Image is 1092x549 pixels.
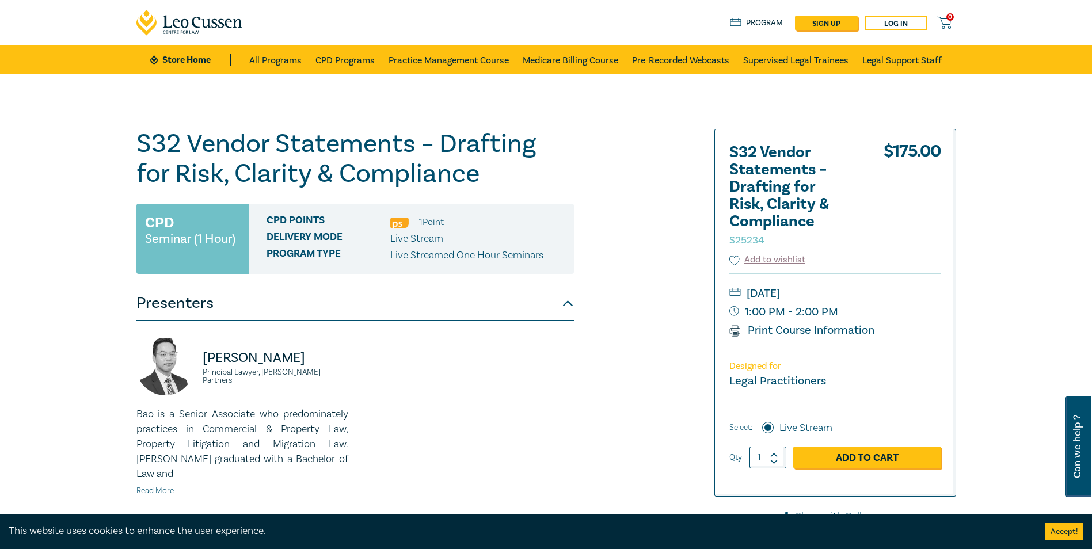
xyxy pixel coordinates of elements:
[145,233,235,245] small: Seminar (1 Hour)
[267,231,390,246] span: Delivery Mode
[136,286,574,321] button: Presenters
[730,17,783,29] a: Program
[729,144,856,247] h2: S32 Vendor Statements – Drafting for Risk, Clarity & Compliance
[729,234,764,247] small: S25234
[150,54,230,66] a: Store Home
[203,368,348,384] small: Principal Lawyer, [PERSON_NAME] Partners
[714,509,956,524] a: Share with Colleagues
[865,16,927,30] a: Log in
[729,323,875,338] a: Print Course Information
[1045,523,1083,540] button: Accept cookies
[743,45,849,74] a: Supervised Legal Trainees
[729,253,806,266] button: Add to wishlist
[793,447,941,468] a: Add to Cart
[862,45,942,74] a: Legal Support Staff
[523,45,618,74] a: Medicare Billing Course
[267,215,390,230] span: CPD Points
[390,218,409,228] img: Professional Skills
[946,13,954,21] span: 0
[884,144,941,253] div: $ 175.00
[1072,403,1083,490] span: Can we help ?
[203,349,348,367] p: [PERSON_NAME]
[249,45,302,74] a: All Programs
[729,451,742,464] label: Qty
[389,45,509,74] a: Practice Management Course
[729,361,941,372] p: Designed for
[9,524,1028,539] div: This website uses cookies to enhance the user experience.
[729,284,941,303] small: [DATE]
[136,486,174,496] a: Read More
[315,45,375,74] a: CPD Programs
[779,421,832,436] label: Live Stream
[390,232,443,245] span: Live Stream
[795,16,858,30] a: sign up
[632,45,729,74] a: Pre-Recorded Webcasts
[136,129,574,189] h1: S32 Vendor Statements – Drafting for Risk, Clarity & Compliance
[749,447,786,468] input: 1
[267,248,390,263] span: Program type
[136,338,194,395] img: https://s3.ap-southeast-2.amazonaws.com/leo-cussen-store-production-content/Contacts/Bao%20Ngo/Ba...
[419,215,444,230] li: 1 Point
[729,303,941,321] small: 1:00 PM - 2:00 PM
[145,212,174,233] h3: CPD
[729,421,752,434] span: Select:
[136,407,348,482] p: Bao is a Senior Associate who predominately practices in Commercial & Property Law, Property Liti...
[729,373,826,388] small: Legal Practitioners
[390,248,543,263] p: Live Streamed One Hour Seminars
